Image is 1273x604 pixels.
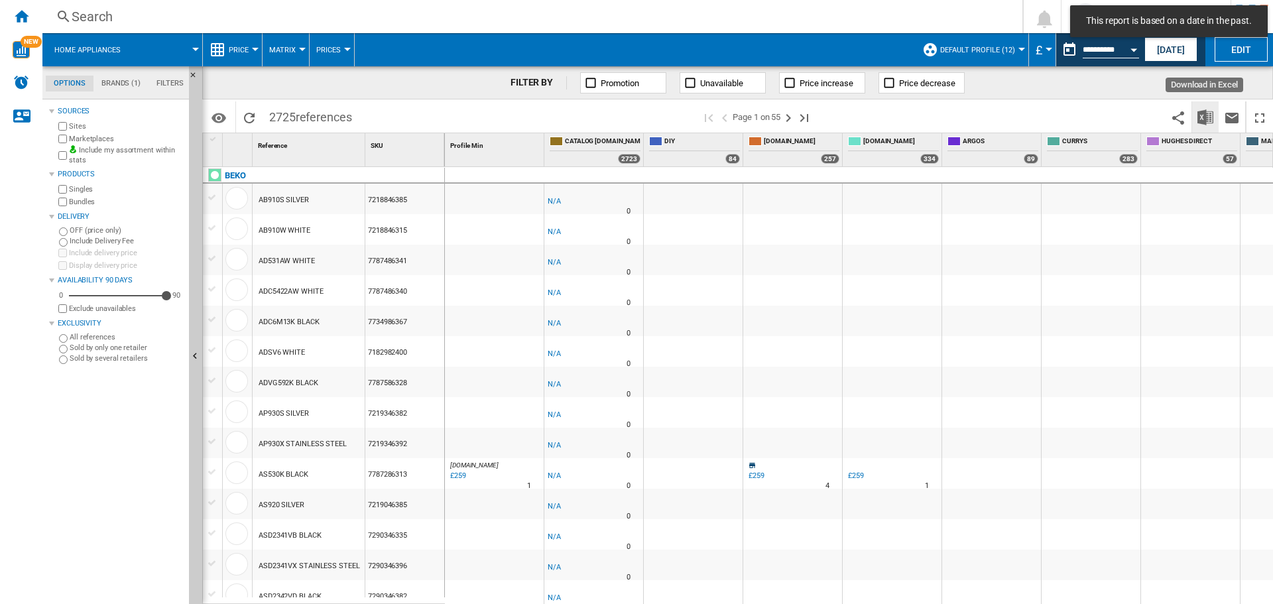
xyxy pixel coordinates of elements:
button: [DATE] [1144,37,1197,62]
div: AP930S SILVER [259,398,309,429]
span: Reference [258,142,287,149]
div: SKU Sort None [368,133,444,154]
span: This report is based on a date in the past. [1082,15,1256,28]
span: DIY [664,137,740,148]
div: CATALOG [DOMAIN_NAME] 2723 offers sold by CATALOG BEKO.UK [547,133,643,166]
div: N/A [548,378,561,391]
label: Bundles [69,197,184,207]
div: ADSV6 WHITE [259,337,305,368]
div: N/A [548,347,561,361]
input: Bundles [58,198,67,206]
div: Exclusivity [58,318,184,329]
button: Download in Excel [1192,101,1219,133]
md-tab-item: Options [46,76,93,91]
button: Maximize [1246,101,1273,133]
div: 57 offers sold by HUGHES DIRECT [1223,154,1237,164]
div: Sort None [225,133,252,154]
div: 90 [169,290,184,300]
div: ADVG592K BLACK [259,368,318,398]
div: Delivery Time : 0 day [627,479,631,493]
span: Profile Min [450,142,483,149]
div: N/A [548,286,561,300]
span: Home appliances [54,46,121,54]
span: HUGHES DIRECT [1162,137,1237,148]
span: NEW [21,36,42,48]
div: N/A [548,256,561,269]
div: DIY 84 offers sold by DIY [646,133,743,166]
div: N/A [548,439,561,452]
div: Delivery Time : 4 days [825,479,829,493]
img: excel-24x24.png [1197,109,1213,125]
div: 2723 offers sold by CATALOG BEKO.UK [618,154,640,164]
input: Include delivery price [58,249,67,257]
label: Exclude unavailables [69,304,184,314]
span: CATALOG [DOMAIN_NAME] [565,137,640,148]
div: Delivery Time : 0 day [627,449,631,462]
div: N/A [548,195,561,208]
div: Delivery Time : 0 day [627,571,631,584]
label: Singles [69,184,184,194]
input: Sites [58,122,67,131]
div: Home appliances [49,33,196,66]
md-menu: Currency [1029,33,1056,66]
div: Sort None [448,133,544,154]
div: ADC6M13K BLACK [259,307,320,337]
button: Unavailable [680,72,766,93]
div: 7290346396 [365,550,444,580]
input: Marketplaces [58,135,67,143]
div: 7219046385 [365,489,444,519]
button: Hide [189,66,205,90]
div: 7787286313 [365,458,444,489]
div: ADC5422AW WHITE [259,276,324,307]
span: Price [229,46,249,54]
button: Promotion [580,72,666,93]
button: Prices [316,33,347,66]
div: 7787486340 [365,275,444,306]
div: Delivery Time : 0 day [627,205,631,218]
span: Default profile (12) [940,46,1015,54]
div: CURRYS 283 offers sold by CURRYS [1044,133,1140,166]
button: Share this bookmark with others [1165,101,1191,133]
img: mysite-bg-18x18.png [69,145,77,153]
div: Delivery Time : 0 day [627,235,631,249]
div: Delivery Time : 0 day [627,418,631,432]
div: Delivery Time : 0 day [627,296,631,310]
div: [DOMAIN_NAME] 257 offers sold by AMAZON.CO.UK [746,133,842,166]
div: HUGHES DIRECT 57 offers sold by HUGHES DIRECT [1144,133,1240,166]
button: Send this report by email [1219,101,1245,133]
button: Reload [236,101,263,133]
img: wise-card.svg [13,41,30,58]
button: Price [229,33,255,66]
div: Sort None [255,133,365,154]
div: Delivery [58,211,184,222]
div: Last updated : Wednesday, 17 September 2025 23:00 [448,469,466,483]
div: ARGOS 89 offers sold by ARGOS [945,133,1041,166]
span: 2725 [263,101,359,129]
div: FILTER BY [511,76,567,90]
div: 283 offers sold by CURRYS [1119,154,1138,164]
span: Price increase [800,78,853,88]
span: Page 1 on 55 [733,101,780,133]
div: Matrix [269,33,302,66]
button: >Previous page [717,101,733,133]
div: Profile Min Sort None [448,133,544,154]
div: [DOMAIN_NAME] 334 offers sold by AO.COM [845,133,941,166]
div: Delivery Time : 0 day [627,266,631,279]
input: Display delivery price [58,261,67,270]
span: Prices [316,46,341,54]
div: Search [72,7,988,26]
div: AB910W WHITE [259,215,310,246]
div: Delivery Time : 0 day [627,388,631,401]
button: First page [701,101,717,133]
button: Last page [796,101,812,133]
div: 257 offers sold by AMAZON.CO.UK [821,154,839,164]
button: Default profile (12) [940,33,1022,66]
span: Unavailable [700,78,743,88]
span: Price decrease [899,78,955,88]
div: 7218846385 [365,184,444,214]
input: OFF (price only) [59,227,68,236]
md-slider: Availability [69,289,166,302]
div: N/A [548,317,561,330]
div: 7787586328 [365,367,444,397]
